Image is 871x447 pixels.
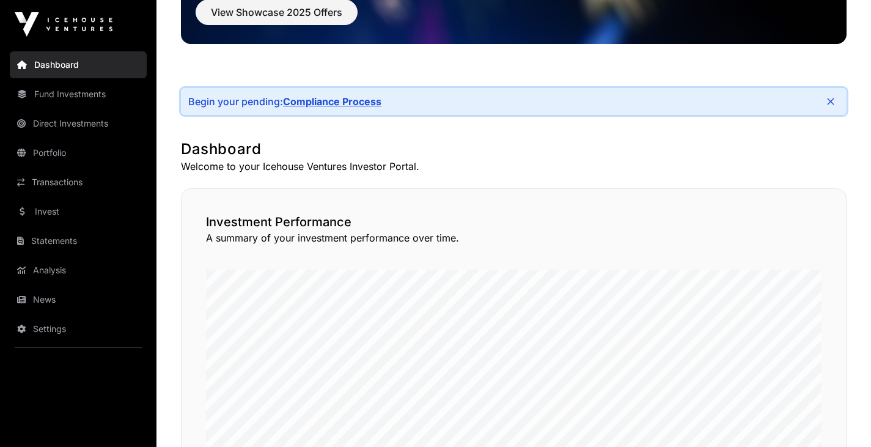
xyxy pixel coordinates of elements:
[206,231,821,245] p: A summary of your investment performance over time.
[211,5,342,20] span: View Showcase 2025 Offers
[810,388,871,447] iframe: Chat Widget
[10,139,147,166] a: Portfolio
[10,257,147,284] a: Analysis
[10,286,147,313] a: News
[206,213,821,231] h2: Investment Performance
[10,198,147,225] a: Invest
[10,81,147,108] a: Fund Investments
[10,51,147,78] a: Dashboard
[283,95,381,108] a: Compliance Process
[10,110,147,137] a: Direct Investments
[822,93,839,110] button: Close
[181,139,847,159] h1: Dashboard
[10,169,147,196] a: Transactions
[10,227,147,254] a: Statements
[15,12,112,37] img: Icehouse Ventures Logo
[188,95,381,108] div: Begin your pending:
[196,12,358,24] a: View Showcase 2025 Offers
[10,316,147,342] a: Settings
[181,159,847,174] p: Welcome to your Icehouse Ventures Investor Portal.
